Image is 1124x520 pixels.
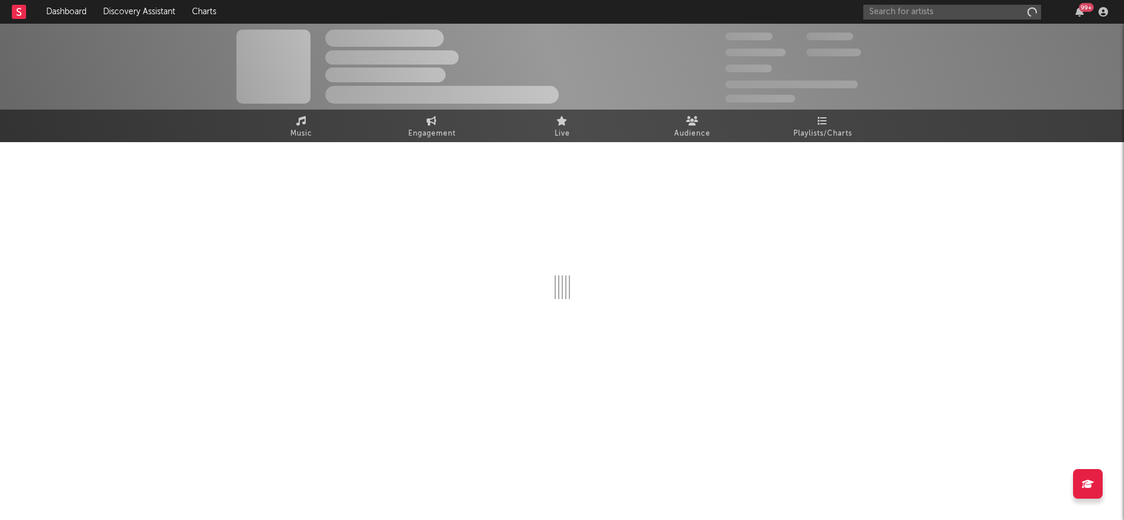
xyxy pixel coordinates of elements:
[408,127,456,141] span: Engagement
[497,110,627,142] a: Live
[236,110,367,142] a: Music
[1079,3,1094,12] div: 99 +
[793,127,852,141] span: Playlists/Charts
[555,127,570,141] span: Live
[725,81,858,88] span: 50,000,000 Monthly Listeners
[806,33,853,40] span: 100,000
[725,33,773,40] span: 300,000
[627,110,758,142] a: Audience
[1075,7,1084,17] button: 99+
[806,49,861,56] span: 1,000,000
[725,49,786,56] span: 50,000,000
[674,127,710,141] span: Audience
[290,127,312,141] span: Music
[725,95,795,102] span: Jump Score: 85.0
[367,110,497,142] a: Engagement
[863,5,1041,20] input: Search for artists
[725,65,772,72] span: 100,000
[758,110,888,142] a: Playlists/Charts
